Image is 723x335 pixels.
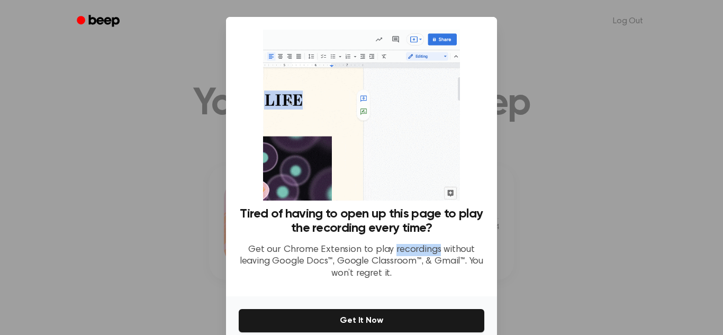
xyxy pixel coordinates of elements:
img: Beep extension in action [263,30,459,201]
a: Log Out [602,8,654,34]
p: Get our Chrome Extension to play recordings without leaving Google Docs™, Google Classroom™, & Gm... [239,244,484,280]
h3: Tired of having to open up this page to play the recording every time? [239,207,484,236]
a: Beep [69,11,129,32]
button: Get It Now [239,309,484,332]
